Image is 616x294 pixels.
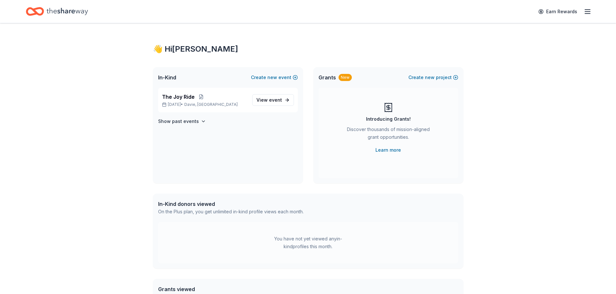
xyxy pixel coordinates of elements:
[162,93,195,101] span: The Joy Ride
[339,74,352,81] div: New
[425,74,435,81] span: new
[158,208,304,216] div: On the Plus plan, you get unlimited in-kind profile views each month.
[408,74,458,81] button: Createnewproject
[366,115,411,123] div: Introducing Grants!
[267,74,277,81] span: new
[268,235,349,250] div: You have not yet viewed any in-kind profiles this month.
[184,102,238,107] span: Davie, [GEOGRAPHIC_DATA]
[319,74,336,81] span: Grants
[535,6,581,17] a: Earn Rewards
[158,117,199,125] h4: Show past events
[158,74,176,81] span: In-Kind
[158,285,284,293] div: Grants viewed
[375,146,401,154] a: Learn more
[158,117,206,125] button: Show past events
[256,96,282,104] span: View
[269,97,282,103] span: event
[153,44,463,54] div: 👋 Hi [PERSON_NAME]
[162,102,247,107] p: [DATE] •
[251,74,298,81] button: Createnewevent
[344,126,432,144] div: Discover thousands of mission-aligned grant opportunities.
[158,200,304,208] div: In-Kind donors viewed
[26,4,88,19] a: Home
[252,94,294,106] a: View event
